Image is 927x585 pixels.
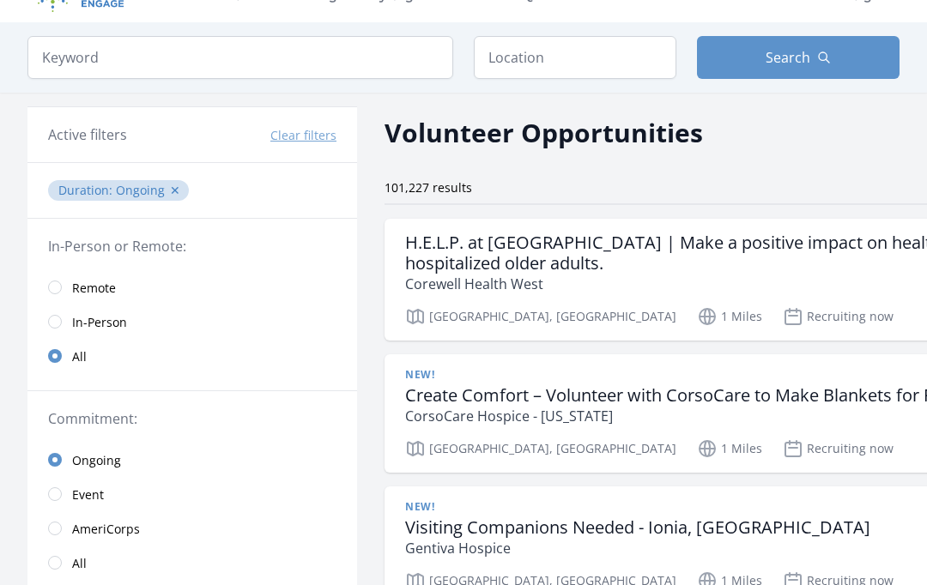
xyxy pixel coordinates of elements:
[72,314,127,331] span: In-Person
[72,452,121,469] span: Ongoing
[783,306,894,327] p: Recruiting now
[48,236,336,256] legend: In-Person or Remote:
[697,36,900,79] button: Search
[385,113,703,152] h2: Volunteer Opportunities
[27,36,453,79] input: Keyword
[27,339,357,373] a: All
[270,127,336,144] button: Clear filters
[27,546,357,580] a: All
[72,486,104,504] span: Event
[170,182,180,199] button: ✕
[405,368,434,382] span: New!
[48,408,336,429] legend: Commitment:
[72,348,87,365] span: All
[766,47,810,68] span: Search
[474,36,676,79] input: Location
[405,438,676,459] p: [GEOGRAPHIC_DATA], [GEOGRAPHIC_DATA]
[27,511,357,546] a: AmeriCorps
[783,438,894,459] p: Recruiting now
[27,477,357,511] a: Event
[58,182,116,198] span: Duration :
[27,305,357,339] a: In-Person
[72,555,87,572] span: All
[27,443,357,477] a: Ongoing
[405,517,870,538] h3: Visiting Companions Needed - Ionia, [GEOGRAPHIC_DATA]
[27,270,357,305] a: Remote
[405,500,434,514] span: New!
[697,438,762,459] p: 1 Miles
[405,538,870,558] p: Gentiva Hospice
[405,306,676,327] p: [GEOGRAPHIC_DATA], [GEOGRAPHIC_DATA]
[697,306,762,327] p: 1 Miles
[72,521,140,538] span: AmeriCorps
[48,124,127,145] h3: Active filters
[116,182,165,198] span: Ongoing
[385,179,472,196] span: 101,227 results
[72,280,116,297] span: Remote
